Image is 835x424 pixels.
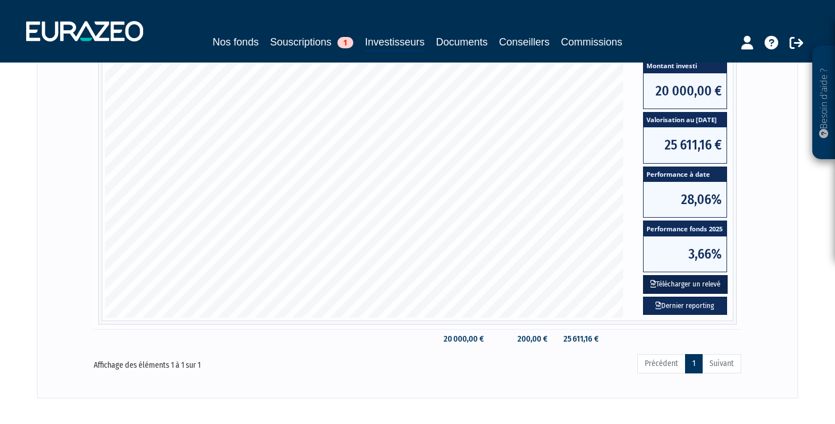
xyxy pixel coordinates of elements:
[644,58,727,73] span: Montant investi
[499,34,550,50] a: Conseillers
[270,34,353,50] a: Souscriptions1
[436,34,488,50] a: Documents
[337,37,353,48] span: 1
[644,127,727,163] span: 25 611,16 €
[643,297,727,315] a: Dernier reporting
[644,221,727,236] span: Performance fonds 2025
[94,353,354,371] div: Affichage des éléments 1 à 1 sur 1
[644,73,727,109] span: 20 000,00 €
[435,329,490,349] td: 20 000,00 €
[561,34,623,50] a: Commissions
[685,354,703,373] a: 1
[212,34,258,50] a: Nos fonds
[553,329,604,349] td: 25 611,16 €
[644,182,727,217] span: 28,06%
[490,329,553,349] td: 200,00 €
[365,34,424,52] a: Investisseurs
[644,236,727,272] span: 3,66%
[644,167,727,182] span: Performance à date
[643,275,728,294] button: Télécharger un relevé
[644,113,727,128] span: Valorisation au [DATE]
[26,21,143,41] img: 1732889491-logotype_eurazeo_blanc_rvb.png
[817,52,830,154] p: Besoin d'aide ?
